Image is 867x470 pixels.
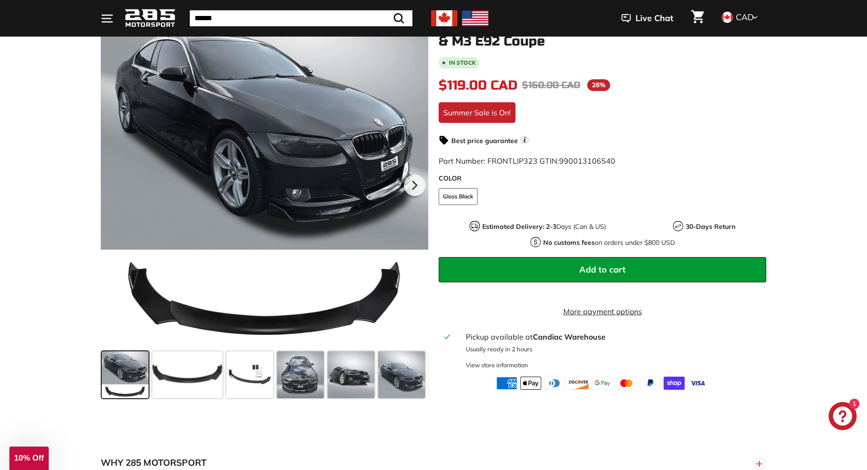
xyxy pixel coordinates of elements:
[635,12,673,24] span: Live Chat
[482,222,556,231] strong: Estimated Delivery: 2-3
[496,377,517,390] img: american_express
[559,156,615,166] span: 990013106540
[587,79,610,91] span: 26%
[592,377,613,390] img: google_pay
[568,377,589,390] img: discover
[439,102,516,123] div: Summer Sale is On!
[686,222,735,231] strong: 30-Days Return
[439,77,517,93] span: $119.00 CAD
[190,10,412,26] input: Search
[466,361,528,370] div: View store information
[14,454,44,462] span: 10% Off
[688,377,709,390] img: visa
[439,174,766,183] label: COLOR
[543,238,675,248] p: on orders under $800 USD
[533,332,605,341] strong: Candiac Warehouse
[439,156,615,166] span: Part Number: FRONTLIP323 GTIN:
[124,8,176,30] img: Logo_285_Motorsport_areodynamics_components
[439,306,766,317] a: More payment options
[522,79,580,91] span: $160.00 CAD
[544,377,565,390] img: diners_club
[640,377,661,390] img: paypal
[451,136,518,145] strong: Best price guarantee
[664,377,685,390] img: shopify_pay
[520,136,529,144] span: i
[520,377,541,390] img: apple_pay
[579,264,626,275] span: Add to cart
[482,222,606,232] p: Days (Can & US)
[449,60,476,66] b: In stock
[439,257,766,282] button: Add to cart
[543,238,595,247] strong: No customs fees
[826,402,860,432] inbox-online-store-chat: Shopify online store chat
[9,447,49,470] div: 10% Off
[736,12,754,23] span: CAD
[609,7,686,30] button: Live Chat
[466,345,761,354] p: Usually ready in 2 hours
[686,2,710,34] a: Cart
[439,20,766,49] h1: Front Lip Splitter - [DATE]-[DATE] BMW 3 Series & M3 E92 Coupe
[466,331,761,342] div: Pickup available at
[616,377,637,390] img: master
